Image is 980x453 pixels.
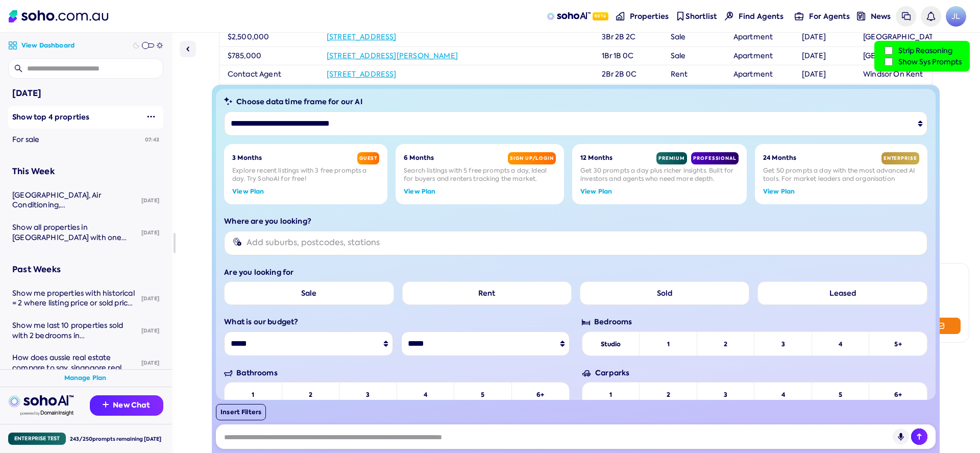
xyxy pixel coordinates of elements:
[794,65,855,84] td: [DATE]
[582,368,629,378] span: Carparks
[224,281,394,305] label: Sale
[580,166,739,184] div: Get 30 prompts a day plus richer insights. Built for investors and agents who need more depth.
[911,428,927,445] button: Send
[580,281,749,305] label: Sold
[12,263,159,276] div: Past Weeks
[137,352,163,374] div: [DATE]
[725,28,794,47] td: Apartment
[8,106,139,129] a: Show top 4 proprties
[869,332,926,357] li: 5+
[402,281,572,305] label: Rent
[12,289,137,308] div: Show me properties with historical = 2 where listing price or sold price is 10,000
[580,187,612,196] a: View Plan
[763,166,919,184] div: Get 50 prompts a day with the most advanced AI tools. For market leaders and organisation
[580,154,612,162] div: 12 Months
[327,51,458,60] a: [STREET_ADDRESS][PERSON_NAME]
[219,84,318,103] td: Contact Agent
[64,374,107,383] a: Manage Plan
[327,32,397,41] a: [STREET_ADDRESS]
[20,411,73,416] img: Data provided by Domain Insight
[582,317,632,327] span: Bedrooms
[640,332,697,357] li: 1
[8,129,141,151] a: For sale
[219,65,318,84] td: Contact Agent
[12,223,137,243] div: Show all properties in sydney with one bedroom?
[232,154,262,162] div: 3 Months
[896,6,916,27] a: Messages
[232,166,379,184] div: Explore recent listings with 3 free prompts a day. Try SohoAI for free!
[12,190,130,230] span: [GEOGRAPHIC_DATA], Air Conditioning, [GEOGRAPHIC_DATA], Courtyard, Balcony
[12,135,39,144] span: For sale
[8,315,137,347] a: Show me last 10 properties sold with 2 bedrooms in [GEOGRAPHIC_DATA] [GEOGRAPHIC_DATA]
[12,289,135,318] span: Show me properties with historical = 2 where listing price or sold price is 10,000
[630,11,669,21] span: Properties
[794,46,855,65] td: [DATE]
[137,320,163,342] div: [DATE]
[883,56,962,67] label: Show Sys Prompts
[725,12,733,20] img: Find agents icon
[9,10,108,22] img: Soho Logo
[857,12,866,20] img: news-nav icon
[921,6,941,27] a: Notifications
[404,166,556,184] div: Search listings with 5 free prompts a day, Ideal for buyers and renters tracking the market.
[691,152,739,164] div: Professional
[70,435,161,443] div: 243 / 250 prompts remaining [DATE]
[12,321,123,360] span: Show me last 10 properties sold with 2 bedrooms in [GEOGRAPHIC_DATA] [GEOGRAPHIC_DATA]
[397,383,454,408] li: 4
[725,84,794,103] td: Apartment
[224,217,311,227] h6: Where are you looking?
[725,46,794,65] td: Apartment
[224,268,293,278] h6: Are you looking for
[327,69,397,79] a: [STREET_ADDRESS]
[663,46,725,65] td: Sale
[224,368,278,378] span: Bathrooms
[8,433,66,445] div: Enterprise Test
[871,11,891,21] span: News
[141,129,163,151] div: 07:43
[663,28,725,47] td: Sale
[794,84,855,103] td: [DATE]
[594,65,662,84] td: 2Br 2B 0C
[656,152,687,164] div: Premium
[12,112,89,122] span: Show top 4 proprties
[12,321,137,341] div: Show me last 10 properties sold with 2 bedrooms in Sydney NSW
[8,282,137,315] a: Show me properties with historical = 2 where listing price or sold price is 10,000
[697,332,754,357] li: 2
[946,6,966,27] span: JL
[404,187,435,196] a: View Plan
[12,112,139,123] div: Show top 4 proprties
[404,154,434,162] div: 6 Months
[137,189,163,212] div: [DATE]
[685,11,717,21] span: Shortlist
[946,6,966,27] a: Avatar of Jonathan Lui
[12,190,137,210] div: Sydney, Air Conditioning, Rumpus Room, Courtyard, Balcony
[12,165,159,178] div: This Week
[582,383,640,408] li: 1
[147,112,155,121] img: More icon
[881,152,919,164] div: Enterprise
[739,11,783,21] span: Find Agents
[8,184,137,217] a: [GEOGRAPHIC_DATA], Air Conditioning, [GEOGRAPHIC_DATA], Courtyard, Balcony
[8,217,137,249] a: Show all properties in [GEOGRAPHIC_DATA] with one bedroom?
[676,12,684,20] img: shortlist-nav icon
[869,383,926,408] li: 6+
[885,58,893,66] input: Show Sys Prompts
[902,12,911,20] img: messages icon
[8,347,137,379] a: How does aussie real estate compare to say, singpaore real estate?
[911,428,927,445] img: Send icon
[12,353,127,382] span: How does aussie real estate compare to say, singpaore real estate?
[663,65,725,84] td: Rent
[812,332,869,357] li: 4
[794,28,855,47] td: [DATE]
[216,404,266,420] button: Insert Filters
[137,222,163,244] div: [DATE]
[12,223,127,252] span: Show all properties in [GEOGRAPHIC_DATA] with one bedroom?
[224,317,298,327] h6: What is our budget?
[926,12,935,20] img: bell icon
[883,45,962,56] label: Strip Reasoning
[12,87,159,100] div: [DATE]
[547,12,590,20] img: sohoAI logo
[582,332,640,357] li: Studio
[893,428,909,445] button: Record Audio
